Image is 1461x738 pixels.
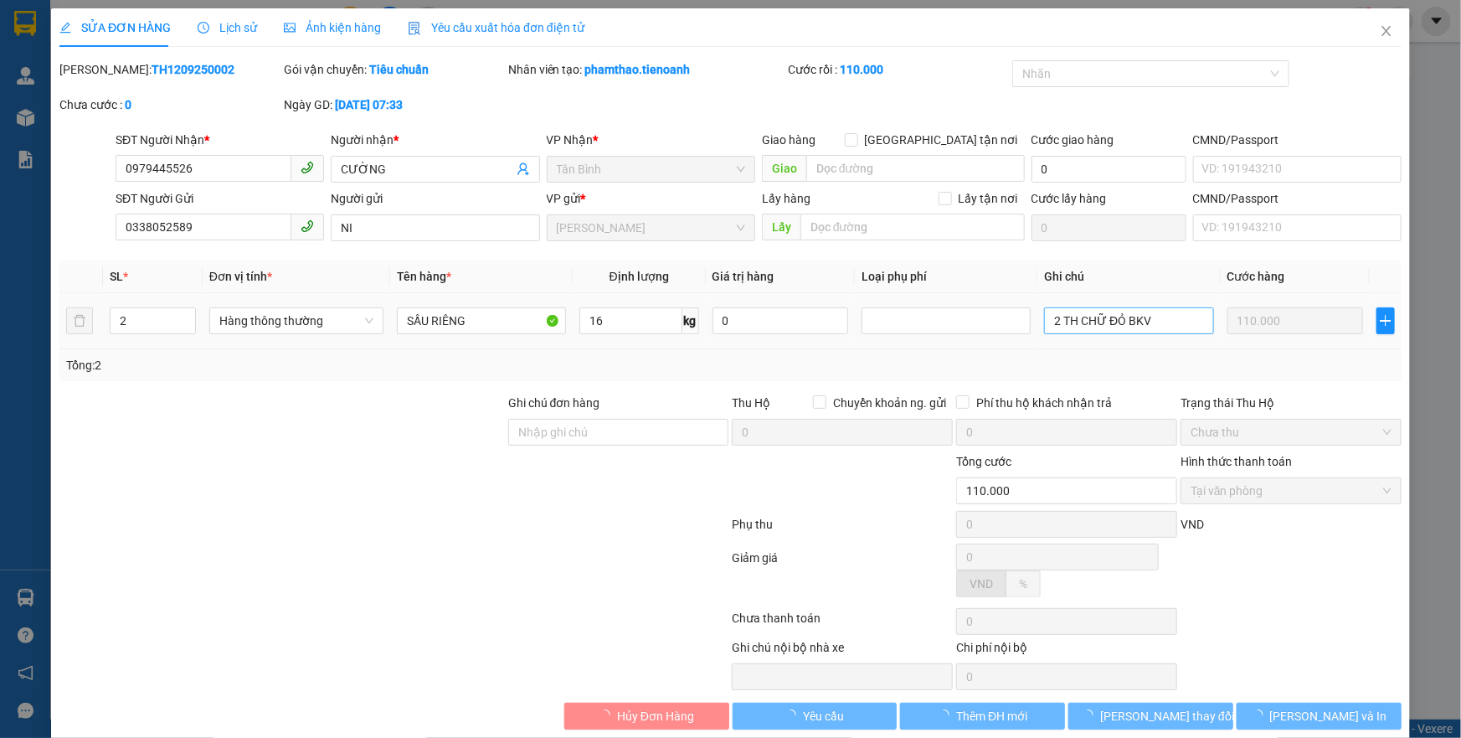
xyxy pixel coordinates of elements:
[1227,270,1285,283] span: Cước hàng
[198,22,209,34] span: clock-circle
[59,21,171,34] span: SỬA ĐƠN HÀNG
[66,356,564,374] div: Tổng: 2
[408,22,421,35] img: icon
[107,96,205,111] span: 07:33:23 [DATE]
[284,60,505,79] div: Gói vận chuyển:
[1270,707,1387,725] span: [PERSON_NAME] và In
[110,270,123,283] span: SL
[284,21,381,34] span: Ảnh kiện hàng
[682,307,699,334] span: kg
[284,22,296,34] span: picture
[92,9,220,45] span: Gửi:
[1193,189,1402,208] div: CMND/Passport
[1031,156,1186,183] input: Cước giao hàng
[331,189,539,208] div: Người gửi
[508,396,600,410] label: Ghi chú đơn hàng
[557,215,745,240] span: Cư Kuin
[610,270,669,283] span: Định lượng
[92,66,215,111] span: TH1209250002 -
[1193,131,1402,149] div: CMND/Passport
[1363,8,1410,55] button: Close
[92,81,215,111] span: phamthao.tienoanh - In:
[731,515,955,544] div: Phụ thu
[970,394,1119,412] span: Phí thu hộ khách nhận trả
[66,307,93,334] button: delete
[732,638,953,663] div: Ghi chú nội bộ nhà xe
[956,638,1177,663] div: Chi phí nội bộ
[125,98,131,111] b: 0
[397,270,451,283] span: Tên hàng
[1191,478,1392,503] span: Tại văn phòng
[219,308,373,333] span: Hàng thông thường
[369,63,429,76] b: Tiêu chuẩn
[732,396,770,410] span: Thu Hộ
[1377,314,1394,328] span: plus
[1031,214,1186,241] input: Cước lấy hàng
[803,707,844,725] span: Yêu cầu
[92,28,220,45] span: [PERSON_NAME]
[508,419,729,446] input: Ghi chú đơn hàng
[284,95,505,114] div: Ngày GD:
[1380,24,1393,38] span: close
[1031,133,1114,147] label: Cước giao hàng
[1181,518,1204,531] span: VND
[59,22,71,34] span: edit
[517,163,530,176] span: user-add
[599,710,617,721] span: loading
[762,133,815,147] span: Giao hàng
[1044,307,1213,334] input: Ghi Chú
[1068,703,1233,730] button: [PERSON_NAME] thay đổi
[855,261,1037,293] th: Loại phụ phí
[1037,261,1220,293] th: Ghi chú
[335,98,403,111] b: [DATE] 07:33
[116,189,324,208] div: SĐT Người Gửi
[800,214,1025,240] input: Dọc đường
[116,131,324,149] div: SĐT Người Nhận
[1100,707,1234,725] span: [PERSON_NAME] thay đổi
[938,710,956,721] span: loading
[34,121,222,211] strong: Nhận:
[956,455,1011,468] span: Tổng cước
[397,307,566,334] input: VD: Bàn, Ghế
[617,707,694,725] span: Hủy Đơn Hàng
[331,131,539,149] div: Người nhận
[92,49,192,63] span: NI - 0338052589
[762,192,810,205] span: Lấy hàng
[1031,192,1107,205] label: Cước lấy hàng
[1181,394,1402,412] div: Trạng thái Thu Hộ
[547,189,755,208] div: VP gửi
[806,155,1025,182] input: Dọc đường
[198,21,257,34] span: Lịch sử
[733,703,898,730] button: Yêu cầu
[301,219,314,233] span: phone
[788,60,1009,79] div: Cước rồi :
[785,710,803,721] span: loading
[731,549,955,605] div: Giảm giá
[1082,710,1100,721] span: loading
[585,63,691,76] b: phamthao.tienoanh
[970,577,993,591] span: VND
[301,161,314,174] span: phone
[564,703,729,730] button: Hủy Đơn Hàng
[1019,577,1027,591] span: %
[762,155,806,182] span: Giao
[858,131,1025,149] span: [GEOGRAPHIC_DATA] tận nơi
[840,63,883,76] b: 110.000
[956,707,1027,725] span: Thêm ĐH mới
[209,270,272,283] span: Đơn vị tính
[1252,710,1270,721] span: loading
[508,60,785,79] div: Nhân viên tạo:
[152,63,234,76] b: TH1209250002
[1376,307,1395,334] button: plus
[547,133,594,147] span: VP Nhận
[1191,420,1392,445] span: Chưa thu
[712,270,774,283] span: Giá trị hàng
[557,157,745,182] span: Tân Bình
[1181,455,1292,468] label: Hình thức thanh toán
[59,60,280,79] div: [PERSON_NAME]:
[762,214,800,240] span: Lấy
[826,394,953,412] span: Chuyển khoản ng. gửi
[1227,307,1364,334] input: 0
[952,189,1025,208] span: Lấy tận nơi
[59,95,280,114] div: Chưa cước :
